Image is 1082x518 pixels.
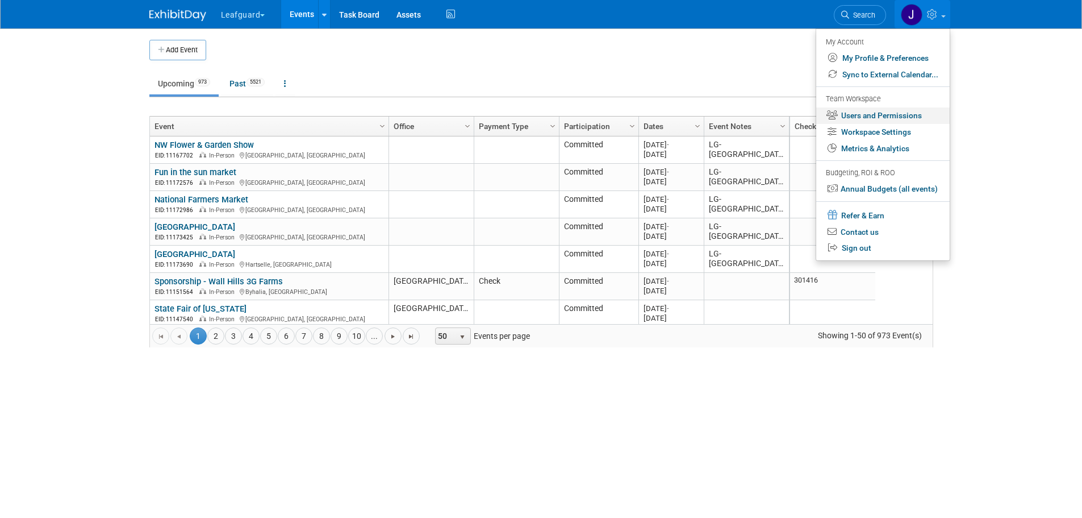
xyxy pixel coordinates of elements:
[778,122,787,131] span: Column Settings
[209,261,238,268] span: In-Person
[199,179,206,185] img: In-Person Event
[154,304,247,314] a: State Fair of [US_STATE]
[154,167,236,177] a: Fun in the sun market
[816,67,950,83] a: Sync to External Calendar...
[644,117,696,136] a: Dates
[154,314,383,324] div: [GEOGRAPHIC_DATA], [GEOGRAPHIC_DATA]
[644,167,699,177] div: [DATE]
[816,140,950,157] a: Metrics & Analytics
[709,117,782,136] a: Event Notes
[644,276,699,286] div: [DATE]
[154,276,283,287] a: Sponsorship - Wall Hills 3G Farms
[394,117,466,136] a: Office
[644,222,699,231] div: [DATE]
[667,195,669,204] span: -
[149,73,219,94] a: Upcoming973
[644,140,699,150] div: [DATE]
[348,328,365,345] a: 10
[816,124,950,140] a: Workspace Settings
[154,259,383,269] div: Hartselle, [GEOGRAPHIC_DATA]
[154,140,254,150] a: NW Flower & Garden Show
[209,179,238,187] span: In-Person
[154,222,235,232] a: [GEOGRAPHIC_DATA]
[816,224,950,241] a: Contact us
[691,117,704,134] a: Column Settings
[155,262,198,268] span: EID: 11173690
[225,328,242,345] a: 3
[816,107,950,124] a: Users and Permissions
[826,35,938,48] div: My Account
[331,328,348,345] a: 9
[559,273,638,300] td: Committed
[247,78,265,86] span: 5521
[776,117,789,134] a: Column Settings
[154,287,383,296] div: Byhalia, [GEOGRAPHIC_DATA]
[704,164,789,191] td: LG-[GEOGRAPHIC_DATA]
[209,288,238,296] span: In-Person
[420,328,541,345] span: Events per page
[155,234,198,241] span: EID: 11173425
[628,122,637,131] span: Column Settings
[644,304,699,313] div: [DATE]
[199,234,206,239] img: In-Person Event
[156,332,165,341] span: Go to the first page
[221,73,273,94] a: Past5521
[667,304,669,313] span: -
[260,328,277,345] a: 5
[559,218,638,246] td: Committed
[209,316,238,323] span: In-Person
[790,273,875,300] td: 301416
[826,93,938,106] div: Team Workspace
[170,328,187,345] a: Go to the previous page
[155,152,198,159] span: EID: 11167702
[154,177,383,187] div: [GEOGRAPHIC_DATA], [GEOGRAPHIC_DATA]
[704,136,789,164] td: LG-[GEOGRAPHIC_DATA]
[816,50,950,67] a: My Profile & Preferences
[559,164,638,191] td: Committed
[388,273,474,300] td: [GEOGRAPHIC_DATA]
[644,231,699,241] div: [DATE]
[564,117,631,136] a: Participation
[154,249,235,259] a: [GEOGRAPHIC_DATA]
[644,249,699,259] div: [DATE]
[154,205,383,214] div: [GEOGRAPHIC_DATA], [GEOGRAPHIC_DATA]
[388,332,398,341] span: Go to the next page
[546,117,559,134] a: Column Settings
[704,191,789,218] td: LG-[GEOGRAPHIC_DATA]
[199,152,206,158] img: In-Person Event
[704,246,789,273] td: LG-[GEOGRAPHIC_DATA]
[199,261,206,267] img: In-Person Event
[816,240,950,256] a: Sign out
[559,191,638,218] td: Committed
[693,122,702,131] span: Column Settings
[901,4,922,26] img: Jonathan Zargo
[644,177,699,187] div: [DATE]
[149,40,206,60] button: Add Event
[403,328,420,345] a: Go to the last page
[209,206,238,214] span: In-Person
[826,167,938,179] div: Budgeting, ROI & ROO
[199,316,206,321] img: In-Person Event
[816,206,950,224] a: Refer & Earn
[155,316,198,322] span: EID: 11147540
[154,232,383,242] div: [GEOGRAPHIC_DATA], [GEOGRAPHIC_DATA]
[463,122,472,131] span: Column Settings
[667,168,669,176] span: -
[834,5,886,25] a: Search
[667,277,669,285] span: -
[807,328,932,343] span: Showing 1-50 of 973 Event(s)
[385,328,402,345] a: Go to the next page
[366,328,383,345] a: ...
[155,289,198,295] span: EID: 11151564
[559,136,638,164] td: Committed
[644,259,699,268] div: [DATE]
[407,332,416,341] span: Go to the last page
[278,328,295,345] a: 6
[295,328,312,345] a: 7
[559,300,638,328] td: Committed
[378,122,387,131] span: Column Settings
[816,181,950,197] a: Annual Budgets (all events)
[644,150,699,159] div: [DATE]
[559,246,638,273] td: Committed
[474,273,559,300] td: Check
